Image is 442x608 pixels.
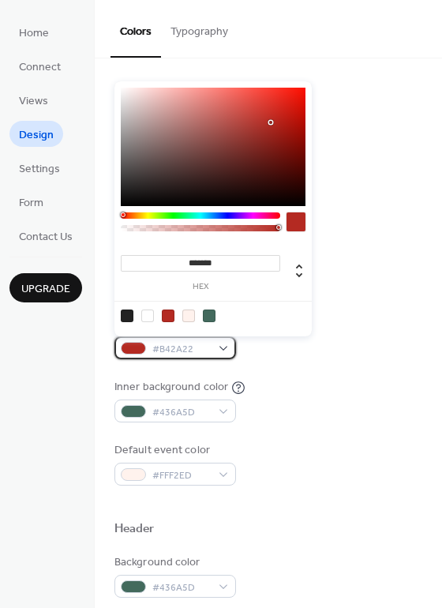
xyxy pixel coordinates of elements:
[203,310,215,322] div: rgb(67, 106, 93)
[9,189,53,215] a: Form
[152,341,211,358] span: #B42A22
[19,59,61,76] span: Connect
[152,580,211,596] span: #436A5D
[121,310,133,322] div: rgb(35, 35, 35)
[114,442,233,459] div: Default event color
[9,121,63,147] a: Design
[9,155,69,181] a: Settings
[9,223,82,249] a: Contact Us
[114,521,155,538] div: Header
[182,310,195,322] div: rgb(255, 242, 237)
[114,379,228,396] div: Inner background color
[152,404,211,421] span: #436A5D
[21,281,70,298] span: Upgrade
[19,93,48,110] span: Views
[121,283,280,291] label: hex
[19,161,60,178] span: Settings
[19,127,54,144] span: Design
[9,87,58,113] a: Views
[19,229,73,246] span: Contact Us
[19,25,49,42] span: Home
[19,195,43,212] span: Form
[9,19,58,45] a: Home
[141,310,154,322] div: rgb(255, 255, 255)
[114,554,233,571] div: Background color
[9,53,70,79] a: Connect
[152,467,211,484] span: #FFF2ED
[9,273,82,302] button: Upgrade
[162,310,174,322] div: rgb(180, 42, 34)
